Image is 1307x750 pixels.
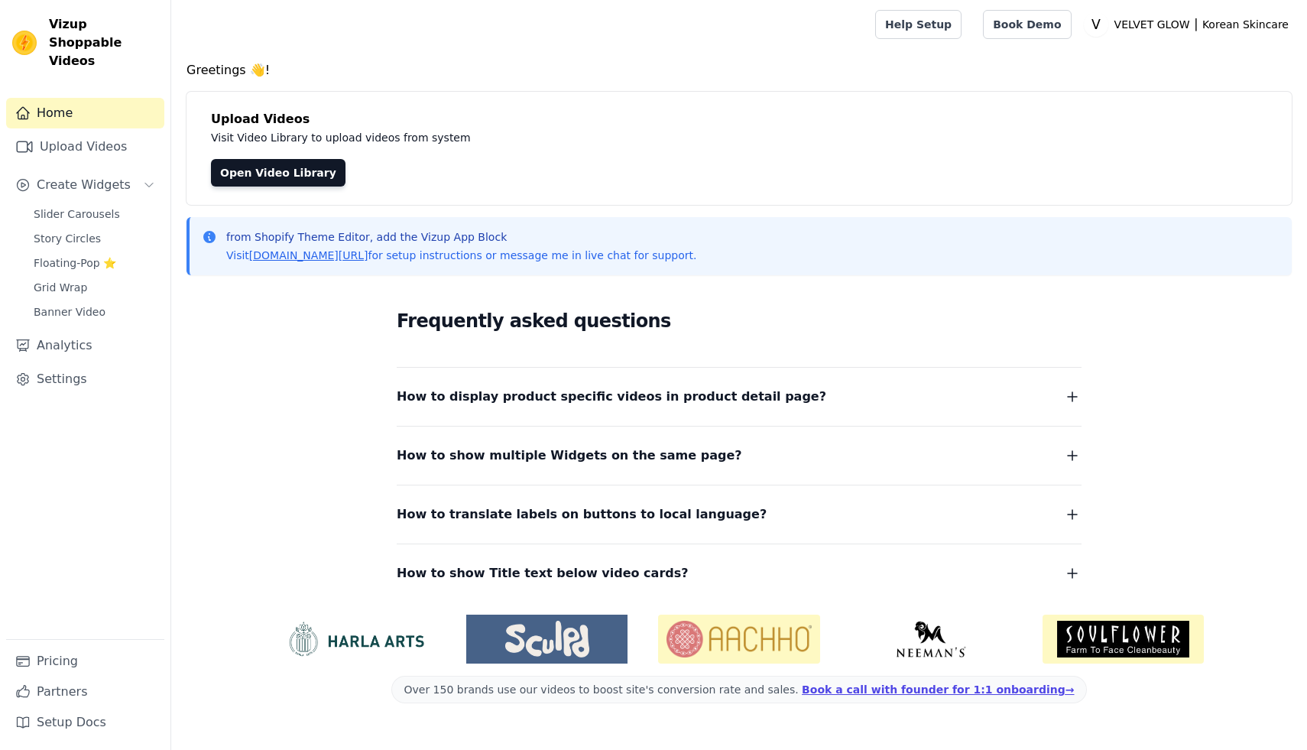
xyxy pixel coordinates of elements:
h2: Frequently asked questions [397,306,1082,336]
a: Partners [6,677,164,707]
span: Grid Wrap [34,280,87,295]
p: Visit for setup instructions or message me in live chat for support. [226,248,696,263]
a: Banner Video [24,301,164,323]
button: Create Widgets [6,170,164,200]
h4: Upload Videos [211,110,1267,128]
button: How to translate labels on buttons to local language? [397,504,1082,525]
p: from Shopify Theme Editor, add the Vizup App Block [226,229,696,245]
button: V VELVET GLOW ⎮ Korean Skincare [1084,11,1295,38]
a: Story Circles [24,228,164,249]
a: Book a call with founder for 1:1 onboarding [802,683,1074,696]
img: Soulflower [1043,615,1204,664]
span: Story Circles [34,231,101,246]
a: Slider Carousels [24,203,164,225]
button: How to display product specific videos in product detail page? [397,386,1082,407]
img: Vizup [12,31,37,55]
img: Aachho [658,615,819,664]
text: V [1091,17,1101,32]
p: Visit Video Library to upload videos from system [211,128,896,147]
span: Banner Video [34,304,105,320]
a: Book Demo [983,10,1071,39]
a: [DOMAIN_NAME][URL] [249,249,368,261]
a: Analytics [6,330,164,361]
button: How to show multiple Widgets on the same page? [397,445,1082,466]
button: How to show Title text below video cards? [397,563,1082,584]
a: Upload Videos [6,131,164,162]
span: How to translate labels on buttons to local language? [397,504,767,525]
img: Neeman's [851,621,1012,657]
span: Vizup Shoppable Videos [49,15,158,70]
img: Sculpd US [466,621,628,657]
h4: Greetings 👋! [186,61,1292,80]
span: Floating-Pop ⭐ [34,255,116,271]
span: How to show multiple Widgets on the same page? [397,445,742,466]
p: VELVET GLOW ⎮ Korean Skincare [1108,11,1295,38]
a: Floating-Pop ⭐ [24,252,164,274]
a: Settings [6,364,164,394]
img: HarlaArts [274,621,436,657]
span: Create Widgets [37,176,131,194]
a: Open Video Library [211,159,345,187]
span: How to display product specific videos in product detail page? [397,386,826,407]
a: Help Setup [875,10,962,39]
a: Grid Wrap [24,277,164,298]
a: Home [6,98,164,128]
span: Slider Carousels [34,206,120,222]
a: Setup Docs [6,707,164,738]
span: How to show Title text below video cards? [397,563,689,584]
a: Pricing [6,646,164,677]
